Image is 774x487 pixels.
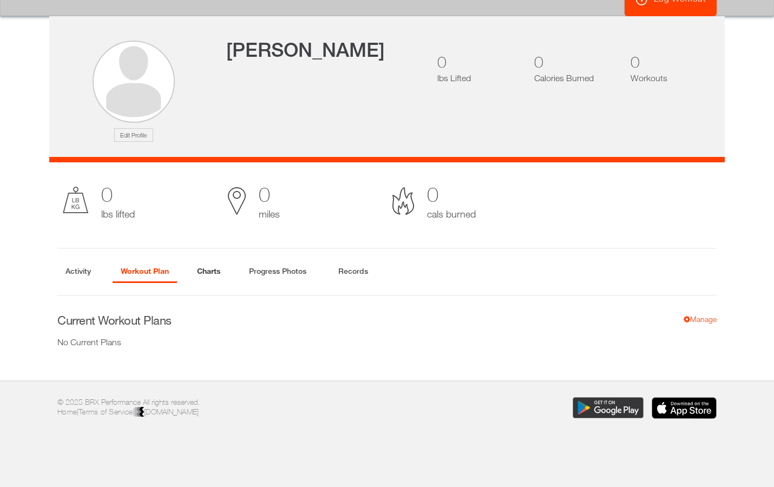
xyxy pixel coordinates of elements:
[631,73,717,84] div: Workouts
[57,187,222,232] li: lbs lifted
[134,407,144,418] img: colorblack-fill
[63,181,217,208] span: 0
[114,128,153,142] a: Edit Profile
[78,407,133,416] a: Terms of Service
[134,407,199,416] a: [DOMAIN_NAME]
[437,73,523,84] div: lbs Lifted
[631,51,640,73] span: 0
[222,187,388,232] li: miles
[437,51,447,73] span: 0
[226,36,421,63] h2: [PERSON_NAME]
[330,261,377,283] li: Records
[57,407,77,416] a: Home
[57,261,101,283] li: Activity
[387,187,552,232] li: cals burned
[534,51,543,73] span: 0
[57,312,717,329] h3: Current Workout Plans
[228,181,382,208] span: 0
[573,397,644,419] img: Download the BRX Performance app for Google Play
[93,41,175,123] img: ex-default-user.svg
[684,314,717,325] a: Manage
[189,261,229,283] li: Charts
[57,337,121,347] span: No Current Plans
[241,261,318,283] li: Progress Photos
[392,181,547,208] span: 0
[534,73,620,84] div: Calories Burned
[113,261,177,283] li: Workout Plan
[57,397,379,418] p: © 2025 BRX Performance All rights reserved. | |
[652,397,717,419] img: Download the BRX Performance app for iOS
